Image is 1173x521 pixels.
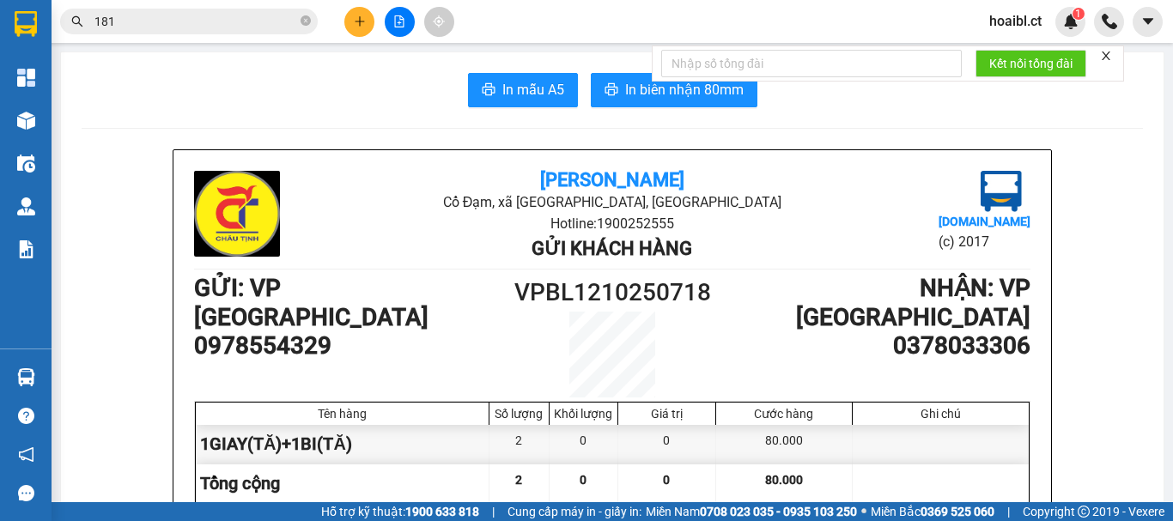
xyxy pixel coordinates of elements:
[468,73,578,107] button: printerIn mẫu A5
[18,446,34,463] span: notification
[1078,506,1090,518] span: copyright
[550,425,618,463] div: 0
[333,213,890,234] li: Hotline: 1900252555
[194,171,280,257] img: logo.jpg
[17,154,35,173] img: warehouse-icon
[661,50,962,77] input: Nhập số tổng đài
[1075,8,1081,20] span: 1
[1100,50,1112,62] span: close
[502,79,564,100] span: In mẫu A5
[507,274,717,312] h1: VPBL1210250718
[663,473,670,487] span: 0
[17,240,35,258] img: solution-icon
[492,502,495,521] span: |
[507,502,641,521] span: Cung cấp máy in - giấy in:
[18,408,34,424] span: question-circle
[94,12,297,31] input: Tìm tên, số ĐT hoặc mã đơn
[194,274,428,331] b: GỬI : VP [GEOGRAPHIC_DATA]
[591,73,757,107] button: printerIn biên nhận 80mm
[489,425,550,463] div: 2
[354,15,366,27] span: plus
[515,473,522,487] span: 2
[71,15,83,27] span: search
[765,473,803,487] span: 80.000
[716,425,853,463] div: 80.000
[618,425,716,463] div: 0
[1140,14,1156,29] span: caret-down
[1133,7,1163,37] button: caret-down
[18,485,34,501] span: message
[857,407,1024,421] div: Ghi chú
[200,473,280,494] span: Tổng cộng
[301,15,311,26] span: close-circle
[1073,8,1085,20] sup: 1
[301,14,311,30] span: close-circle
[975,50,1086,77] button: Kết nối tổng đài
[554,407,613,421] div: Khối lượng
[700,505,857,518] strong: 0708 023 035 - 0935 103 250
[424,7,454,37] button: aim
[15,11,37,37] img: logo-vxr
[646,502,857,521] span: Miền Nam
[17,112,35,130] img: warehouse-icon
[1063,14,1079,29] img: icon-new-feature
[17,197,35,215] img: warehouse-icon
[871,502,994,521] span: Miền Bắc
[393,15,405,27] span: file-add
[717,331,1030,360] h1: 0378033306
[981,171,1022,212] img: logo.jpg
[17,69,35,87] img: dashboard-icon
[1007,502,1010,521] span: |
[482,82,495,99] span: printer
[405,505,479,518] strong: 1900 633 818
[989,54,1073,73] span: Kết nối tổng đài
[344,7,374,37] button: plus
[720,407,848,421] div: Cước hàng
[625,79,744,100] span: In biên nhận 80mm
[975,10,1055,32] span: hoaibl.ct
[623,407,711,421] div: Giá trị
[194,331,507,360] h1: 0978554329
[433,15,445,27] span: aim
[939,231,1030,252] li: (c) 2017
[532,238,692,259] b: Gửi khách hàng
[939,215,1030,228] b: [DOMAIN_NAME]
[385,7,415,37] button: file-add
[796,274,1030,331] b: NHẬN : VP [GEOGRAPHIC_DATA]
[196,425,489,463] div: 1GIAY(TĂ)+1BI(TĂ)
[605,82,618,99] span: printer
[921,505,994,518] strong: 0369 525 060
[200,407,484,421] div: Tên hàng
[494,407,544,421] div: Số lượng
[321,502,479,521] span: Hỗ trợ kỹ thuật:
[1102,14,1117,29] img: phone-icon
[540,169,684,191] b: [PERSON_NAME]
[17,368,35,386] img: warehouse-icon
[580,473,586,487] span: 0
[333,191,890,213] li: Cổ Đạm, xã [GEOGRAPHIC_DATA], [GEOGRAPHIC_DATA]
[861,508,866,515] span: ⚪️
